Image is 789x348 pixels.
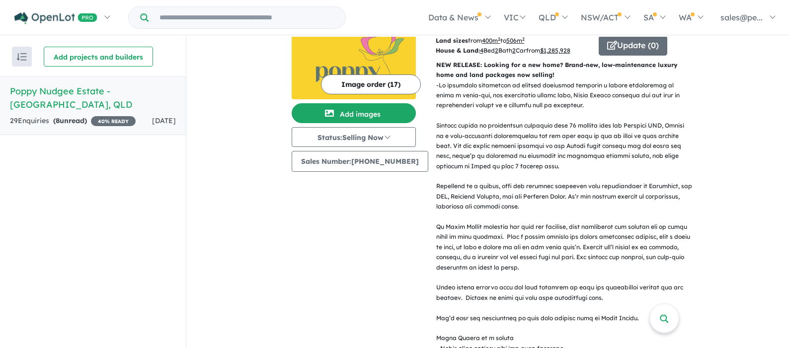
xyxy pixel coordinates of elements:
[436,46,591,56] p: Bed Bath Car from
[53,116,87,125] strong: ( unread)
[436,60,684,80] p: NEW RELEASE: Looking for a new home? Brand-new, low-maintenance luxury home and land packages now...
[91,116,136,126] span: 40 % READY
[44,47,153,67] button: Add projects and builders
[292,151,428,172] button: Sales Number:[PHONE_NUMBER]
[436,36,591,46] p: from
[500,37,525,44] span: to
[292,103,416,123] button: Add images
[14,12,97,24] img: Openlot PRO Logo White
[495,47,498,54] u: 2
[482,37,500,44] u: 400 m
[506,37,525,44] u: 506 m
[599,36,667,56] button: Update (0)
[498,36,500,42] sup: 2
[720,12,763,22] span: sales@pe...
[436,37,468,44] b: Land sizes
[480,47,483,54] u: 4
[10,115,136,127] div: 29 Enquir ies
[292,5,416,99] a: Poppy Nudgee Estate - Nudgee LogoPoppy Nudgee Estate - Nudgee
[10,84,176,111] h5: Poppy Nudgee Estate - [GEOGRAPHIC_DATA] , QLD
[17,53,27,61] img: sort.svg
[152,116,176,125] span: [DATE]
[292,127,416,147] button: Status:Selling Now
[321,74,421,94] button: Image order (17)
[522,36,525,42] sup: 2
[56,116,60,125] span: 8
[540,47,570,54] u: $ 1,285,928
[151,7,343,28] input: Try estate name, suburb, builder or developer
[436,47,480,54] b: House & Land:
[292,25,416,99] img: Poppy Nudgee Estate - Nudgee
[512,47,516,54] u: 2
